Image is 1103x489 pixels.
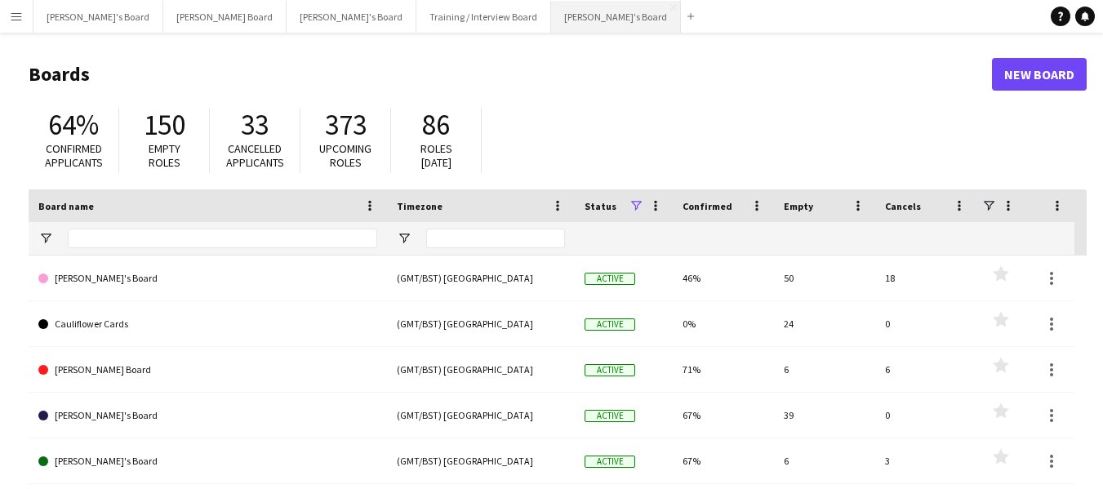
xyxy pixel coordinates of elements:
span: Active [585,456,635,468]
button: [PERSON_NAME]'s Board [551,1,681,33]
span: 86 [422,107,450,143]
span: Cancelled applicants [226,141,284,170]
span: 150 [144,107,185,143]
a: Cauliflower Cards [38,301,377,347]
div: 0 [875,393,976,438]
div: 6 [774,438,875,483]
span: Cancels [885,200,921,212]
h1: Boards [29,62,992,87]
div: (GMT/BST) [GEOGRAPHIC_DATA] [387,393,575,438]
div: (GMT/BST) [GEOGRAPHIC_DATA] [387,347,575,392]
div: (GMT/BST) [GEOGRAPHIC_DATA] [387,438,575,483]
div: 6 [774,347,875,392]
button: [PERSON_NAME]'s Board [287,1,416,33]
span: Active [585,410,635,422]
span: Active [585,364,635,376]
div: (GMT/BST) [GEOGRAPHIC_DATA] [387,301,575,346]
button: Training / Interview Board [416,1,551,33]
div: 50 [774,256,875,300]
a: [PERSON_NAME]'s Board [38,256,377,301]
a: [PERSON_NAME]'s Board [38,438,377,484]
div: 0% [673,301,774,346]
span: Status [585,200,616,212]
span: Timezone [397,200,443,212]
button: [PERSON_NAME] Board [163,1,287,33]
span: Confirmed [683,200,732,212]
div: 6 [875,347,976,392]
input: Timezone Filter Input [426,229,565,248]
span: Active [585,318,635,331]
span: 373 [325,107,367,143]
div: 67% [673,393,774,438]
div: (GMT/BST) [GEOGRAPHIC_DATA] [387,256,575,300]
button: Open Filter Menu [397,231,411,246]
span: Roles [DATE] [420,141,452,170]
span: 64% [48,107,99,143]
div: 18 [875,256,976,300]
span: 33 [241,107,269,143]
a: New Board [992,58,1087,91]
button: [PERSON_NAME]'s Board [33,1,163,33]
button: Open Filter Menu [38,231,53,246]
div: 3 [875,438,976,483]
span: Empty roles [149,141,180,170]
span: Active [585,273,635,285]
span: Board name [38,200,94,212]
span: Upcoming roles [319,141,371,170]
div: 24 [774,301,875,346]
input: Board name Filter Input [68,229,377,248]
span: Empty [784,200,813,212]
div: 71% [673,347,774,392]
a: [PERSON_NAME]'s Board [38,393,377,438]
div: 67% [673,438,774,483]
div: 46% [673,256,774,300]
div: 39 [774,393,875,438]
div: 0 [875,301,976,346]
a: [PERSON_NAME] Board [38,347,377,393]
span: Confirmed applicants [45,141,103,170]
